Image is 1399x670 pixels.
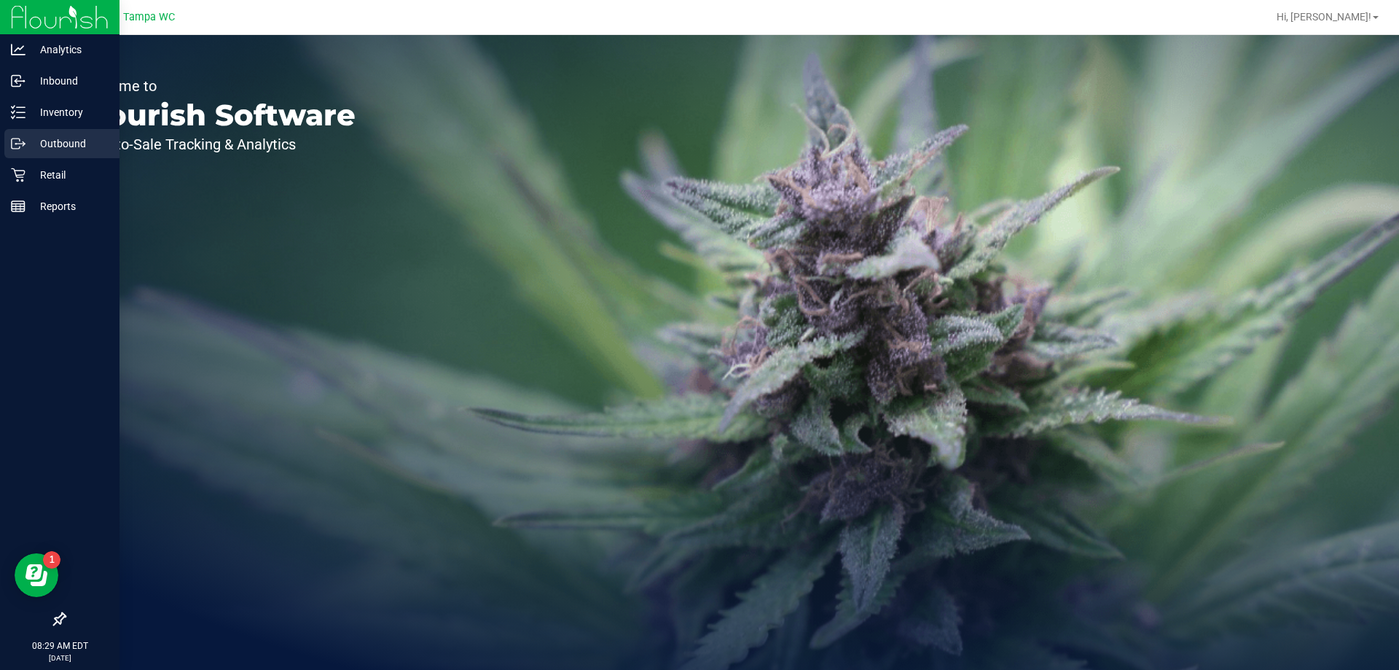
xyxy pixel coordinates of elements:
[11,199,26,214] inline-svg: Reports
[15,553,58,597] iframe: Resource center
[11,168,26,182] inline-svg: Retail
[1277,11,1371,23] span: Hi, [PERSON_NAME]!
[26,166,113,184] p: Retail
[26,41,113,58] p: Analytics
[11,74,26,88] inline-svg: Inbound
[26,72,113,90] p: Inbound
[7,639,113,653] p: 08:29 AM EDT
[79,101,356,130] p: Flourish Software
[26,104,113,121] p: Inventory
[11,136,26,151] inline-svg: Outbound
[7,653,113,663] p: [DATE]
[123,11,175,23] span: Tampa WC
[11,105,26,120] inline-svg: Inventory
[26,198,113,215] p: Reports
[11,42,26,57] inline-svg: Analytics
[43,551,60,569] iframe: Resource center unread badge
[26,135,113,152] p: Outbound
[79,79,356,93] p: Welcome to
[79,137,356,152] p: Seed-to-Sale Tracking & Analytics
